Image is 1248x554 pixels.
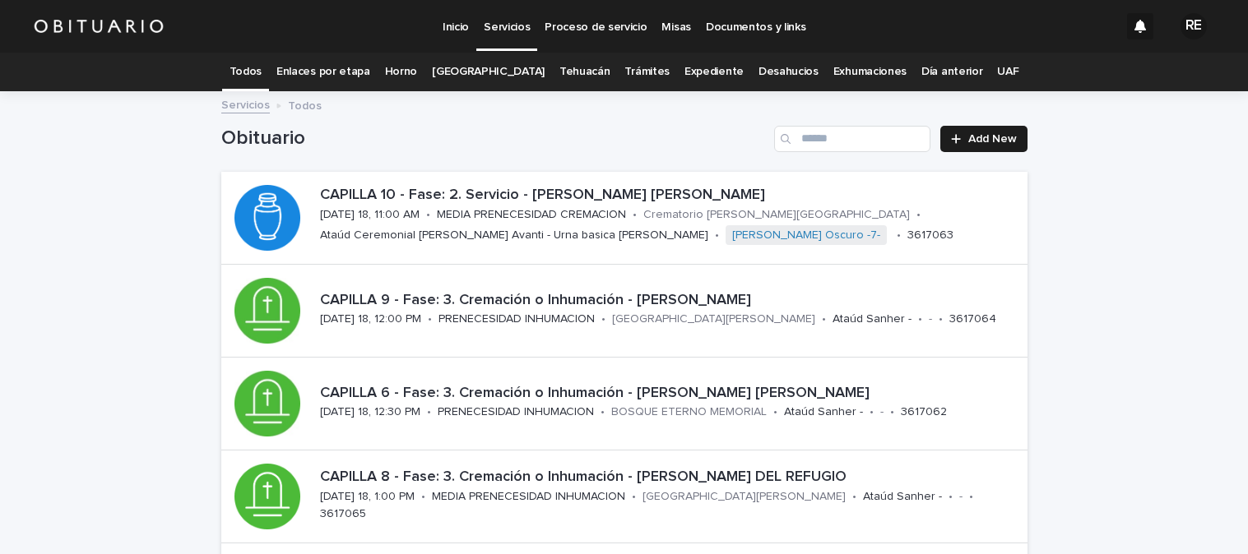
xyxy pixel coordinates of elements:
[437,208,626,222] p: MEDIA PRENECESIDAD CREMACION
[624,53,670,91] a: Trámites
[432,53,545,91] a: [GEOGRAPHIC_DATA]
[715,229,719,242] p: •
[940,126,1027,152] a: Add New
[320,208,420,222] p: [DATE] 18, 11:00 AM
[929,312,932,326] p: -
[643,208,910,222] p: Crematorio [PERSON_NAME][GEOGRAPHIC_DATA]
[968,133,1017,145] span: Add New
[221,172,1028,265] a: CAPILLA 10 - Fase: 2. Servicio - [PERSON_NAME] [PERSON_NAME][DATE] 18, 11:00 AM•MEDIA PRENECESIDA...
[1181,13,1207,39] div: RE
[601,405,605,419] p: •
[221,358,1028,450] a: CAPILLA 6 - Fase: 3. Cremación o Inhumación - [PERSON_NAME] [PERSON_NAME][DATE] 18, 12:30 PM•PREN...
[612,312,815,326] p: [GEOGRAPHIC_DATA][PERSON_NAME]
[822,312,826,326] p: •
[921,53,982,91] a: Día anterior
[632,490,636,504] p: •
[221,127,768,150] h1: Obituario
[421,490,425,504] p: •
[320,507,366,521] p: 3617065
[773,405,777,419] p: •
[949,490,953,504] p: •
[684,53,744,91] a: Expediente
[880,405,884,419] p: -
[438,405,594,419] p: PRENECESIDAD INHUMACION
[230,53,262,91] a: Todos
[320,312,421,326] p: [DATE] 18, 12:00 PM
[427,405,431,419] p: •
[918,312,922,326] p: •
[611,405,767,419] p: BOSQUE ETERNO MEMORIAL
[432,490,625,504] p: MEDIA PRENECESIDAD INHUMACION
[320,469,1021,487] p: CAPILLA 8 - Fase: 3. Cremación o Inhumación - [PERSON_NAME] DEL REFUGIO
[897,229,901,242] p: •
[33,10,165,43] img: HUM7g2VNRLqGMmR9WVqf
[428,312,432,326] p: •
[939,312,943,326] p: •
[559,53,610,91] a: Tehuacán
[320,187,1021,205] p: CAPILLA 10 - Fase: 2. Servicio - [PERSON_NAME] [PERSON_NAME]
[774,126,930,152] input: Search
[907,229,953,242] p: 3617063
[320,292,1021,310] p: CAPILLA 9 - Fase: 3. Cremación o Inhumación - [PERSON_NAME]
[833,53,907,91] a: Exhumaciones
[320,229,708,242] p: Ataúd Ceremonial [PERSON_NAME] Avanti - Urna basica [PERSON_NAME]
[784,405,863,419] p: Ataúd Sanher -
[633,208,637,222] p: •
[385,53,417,91] a: Horno
[221,95,270,113] a: Servicios
[916,208,921,222] p: •
[833,312,912,326] p: Ataúd Sanher -
[863,490,942,504] p: Ataúd Sanher -
[221,265,1028,358] a: CAPILLA 9 - Fase: 3. Cremación o Inhumación - [PERSON_NAME][DATE] 18, 12:00 PM•PRENECESIDAD INHUM...
[732,229,880,242] a: [PERSON_NAME] Oscuro -7-
[601,312,605,326] p: •
[438,312,595,326] p: PRENECESIDAD INHUMACION
[852,490,856,504] p: •
[426,208,430,222] p: •
[901,405,947,419] p: 3617062
[997,53,1018,91] a: UAF
[320,385,1021,403] p: CAPILLA 6 - Fase: 3. Cremación o Inhumación - [PERSON_NAME] [PERSON_NAME]
[959,490,963,504] p: -
[643,490,846,504] p: [GEOGRAPHIC_DATA][PERSON_NAME]
[276,53,370,91] a: Enlaces por etapa
[759,53,819,91] a: Desahucios
[221,450,1028,543] a: CAPILLA 8 - Fase: 3. Cremación o Inhumación - [PERSON_NAME] DEL REFUGIO[DATE] 18, 1:00 PM•MEDIA P...
[890,405,894,419] p: •
[949,312,996,326] p: 3617064
[969,490,973,504] p: •
[870,405,874,419] p: •
[288,95,322,113] p: Todos
[320,490,415,504] p: [DATE] 18, 1:00 PM
[320,405,420,419] p: [DATE] 18, 12:30 PM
